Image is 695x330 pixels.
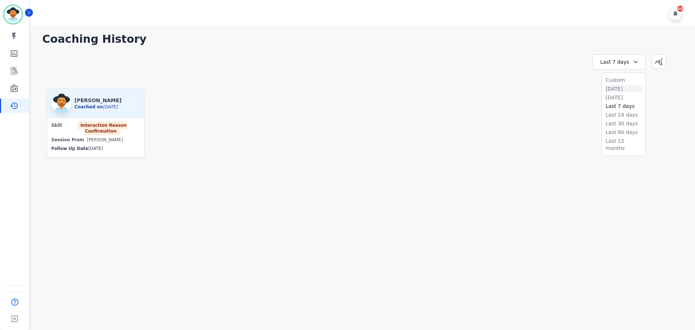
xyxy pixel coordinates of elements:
div: Skill [51,122,140,134]
span: Interaction Reason Confirmation [77,121,127,135]
li: Custom [606,76,642,84]
a: manager [PERSON_NAME] Coached on[DATE] SkillInteraction Reason Confirmation Session From[PERSON_N... [47,88,144,158]
div: Coached on [75,104,122,110]
li: Last 30 days [606,120,642,127]
img: manager [51,93,72,113]
li: [DATE] [606,94,642,101]
li: Last 90 days [606,129,642,136]
span: [DATE] [103,104,118,109]
span: [DATE] [88,146,103,151]
h1: Coaching History [42,33,681,46]
div: Last 7 days [592,54,646,70]
div: [PERSON_NAME] [87,134,123,146]
li: [DATE] [606,85,642,92]
img: Bordered avatar [4,6,22,23]
li: Last 14 days [606,111,642,118]
li: Last 12 months [606,137,642,152]
div: Follow Up Date [51,146,140,151]
div: Session From [51,134,140,146]
div: 68 [677,6,683,12]
li: Last 7 days [606,103,642,110]
div: [PERSON_NAME] [75,97,122,104]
